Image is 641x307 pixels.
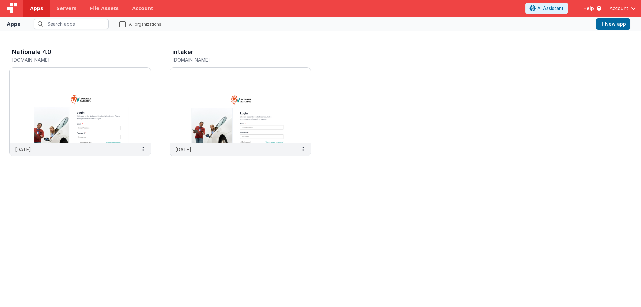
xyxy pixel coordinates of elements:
div: Apps [7,20,20,28]
button: AI Assistant [525,3,568,14]
h5: [DOMAIN_NAME] [172,57,294,62]
span: Account [609,5,628,12]
span: AI Assistant [537,5,564,12]
span: Apps [30,5,43,12]
span: File Assets [90,5,119,12]
h3: intaker [172,49,193,55]
button: Account [609,5,636,12]
input: Search apps [34,19,109,29]
label: All organizations [119,21,161,27]
p: [DATE] [175,146,191,153]
span: Servers [56,5,76,12]
h5: [DOMAIN_NAME] [12,57,134,62]
p: [DATE] [15,146,31,153]
span: Help [583,5,594,12]
button: New app [596,18,630,30]
h3: Nationale 4.0 [12,49,51,55]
